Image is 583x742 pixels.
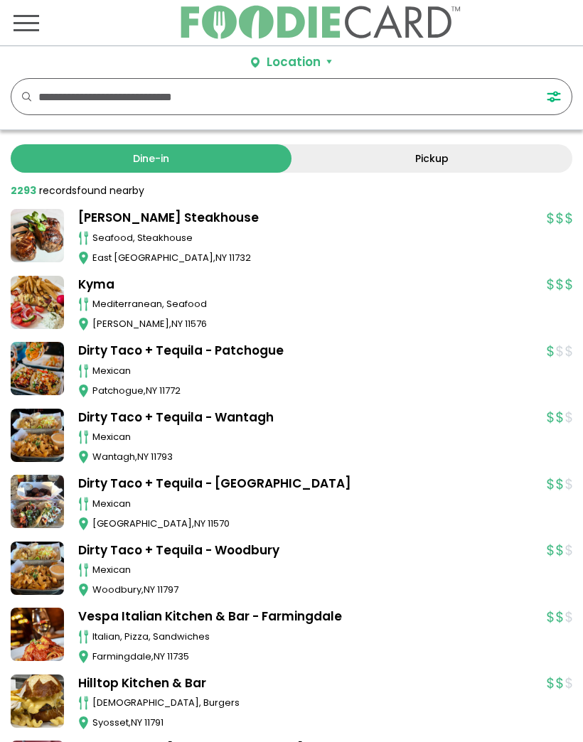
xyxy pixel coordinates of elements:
div: mexican [92,430,533,444]
img: map_icon.svg [78,317,89,331]
img: cutlery_icon.svg [78,297,89,311]
img: cutlery_icon.svg [78,497,89,511]
img: map_icon.svg [78,650,89,664]
strong: 2293 [11,183,36,198]
div: [DEMOGRAPHIC_DATA], burgers [92,696,533,710]
span: 11735 [167,650,189,663]
div: , [92,650,533,664]
img: map_icon.svg [78,251,89,265]
a: Kyma [78,276,533,294]
button: FILTERS [542,79,572,114]
div: , [92,384,533,398]
div: , [92,251,533,265]
a: Dirty Taco + Tequila - [GEOGRAPHIC_DATA] [78,475,533,493]
span: NY [144,583,155,596]
div: mexican [92,497,533,511]
span: 11732 [229,251,251,264]
a: Vespa Italian Kitchen & Bar - Farmingdale [78,608,533,626]
div: found nearby [11,183,144,198]
span: Patchogue [92,384,144,397]
div: mexican [92,364,533,378]
div: , [92,517,533,531]
button: Location [251,53,332,72]
span: NY [194,517,205,530]
a: Pickup [291,144,572,173]
img: cutlery_icon.svg [78,563,89,577]
span: [PERSON_NAME] [92,317,169,330]
span: 11576 [185,317,207,330]
div: italian, pizza, sandwiches [92,630,533,644]
span: NY [146,384,157,397]
a: Dirty Taco + Tequila - Patchogue [78,342,533,360]
a: Hilltop Kitchen & Bar [78,674,533,693]
img: FoodieCard; Eat, Drink, Save, Donate [179,5,461,40]
a: Dine-in [11,144,291,173]
img: cutlery_icon.svg [78,231,89,245]
span: NY [154,650,165,663]
span: [GEOGRAPHIC_DATA] [92,517,192,530]
img: map_icon.svg [78,384,89,398]
span: 11793 [151,450,173,463]
span: 11791 [144,716,164,729]
div: seafood, steakhouse [92,231,533,245]
img: cutlery_icon.svg [78,630,89,644]
img: cutlery_icon.svg [78,430,89,444]
span: East [GEOGRAPHIC_DATA] [92,251,213,264]
img: map_icon.svg [78,517,89,531]
div: , [92,317,533,331]
div: , [92,583,533,597]
img: cutlery_icon.svg [78,364,89,378]
img: map_icon.svg [78,583,89,597]
div: Location [267,53,321,72]
span: 11797 [157,583,178,596]
a: Dirty Taco + Tequila - Wantagh [78,409,533,427]
div: mexican [92,563,533,577]
span: Wantagh [92,450,135,463]
div: mediterranean, seafood [92,297,533,311]
span: Syosset [92,716,129,729]
span: Farmingdale [92,650,151,663]
a: Dirty Taco + Tequila - Woodbury [78,542,533,560]
span: Woodbury [92,583,141,596]
span: NY [171,317,183,330]
div: , [92,716,533,730]
a: [PERSON_NAME] Steakhouse [78,209,533,227]
span: records [39,183,77,198]
img: map_icon.svg [78,716,89,730]
img: cutlery_icon.svg [78,696,89,710]
span: 11772 [159,384,181,397]
span: NY [215,251,227,264]
span: NY [137,450,149,463]
img: map_icon.svg [78,450,89,464]
span: NY [131,716,142,729]
span: 11570 [208,517,230,530]
div: , [92,450,533,464]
